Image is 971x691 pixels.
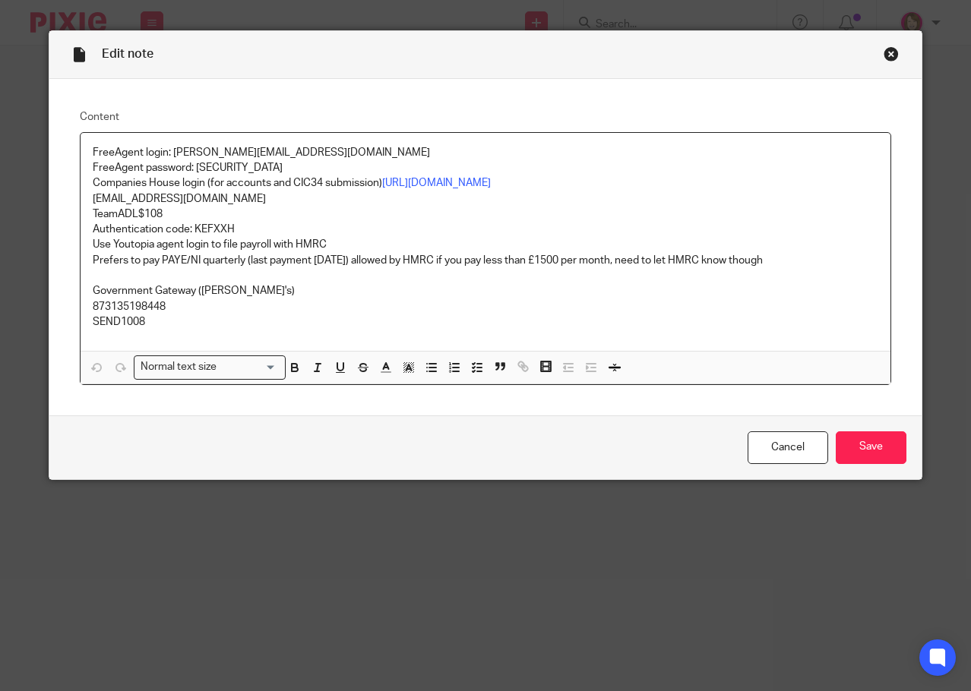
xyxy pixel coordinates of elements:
input: Search for option [222,359,277,375]
label: Content [80,109,891,125]
div: Search for option [134,355,286,379]
a: Cancel [748,431,828,464]
p: FreeAgent password: [SECURITY_DATA] [93,160,878,175]
span: Normal text size [138,359,220,375]
p: Prefers to pay PAYE/NI quarterly (last payment [DATE]) allowed by HMRC if you pay less than £1500... [93,253,878,268]
input: Save [836,431,906,464]
p: [EMAIL_ADDRESS][DOMAIN_NAME] [93,191,878,207]
span: Edit note [102,48,153,60]
p: SEND1008 [93,314,878,330]
a: [URL][DOMAIN_NAME] [382,178,491,188]
p: Government Gateway ([PERSON_NAME]'s) [93,283,878,298]
p: TeamADL$108 [93,207,878,222]
p: 873135198448 [93,299,878,314]
p: Authentication code: KEFXXH [93,222,878,237]
p: Use Youtopia agent login to file payroll with HMRC [93,237,878,252]
div: Close this dialog window [884,46,899,62]
p: FreeAgent login: [PERSON_NAME][EMAIL_ADDRESS][DOMAIN_NAME] [93,145,878,160]
p: Companies House login (for accounts and CIC34 submission) [93,175,878,191]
